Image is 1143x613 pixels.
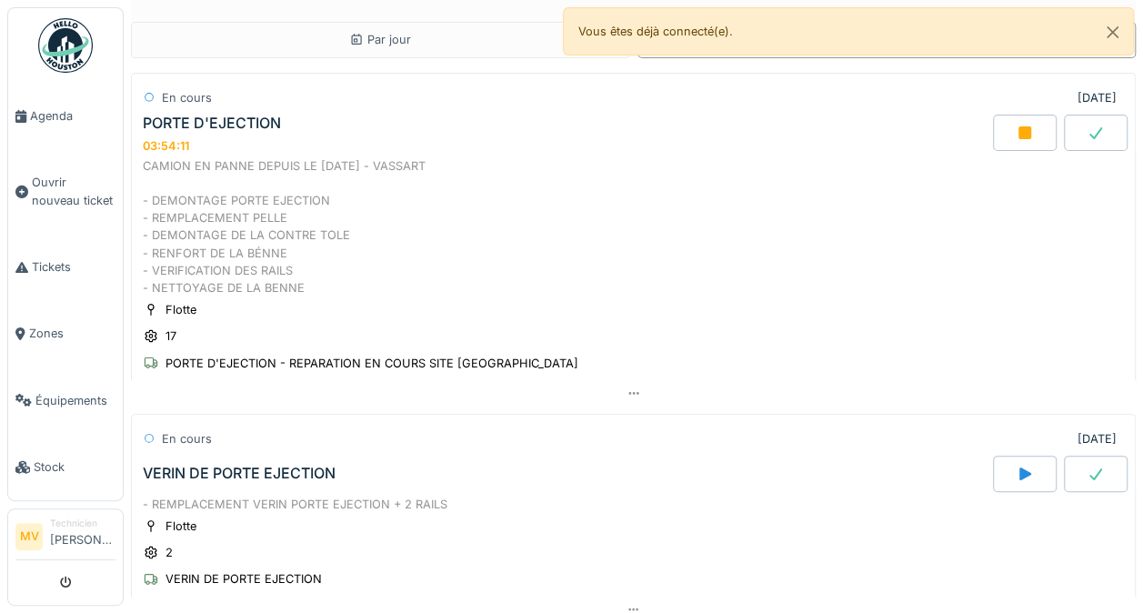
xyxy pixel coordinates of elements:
[349,31,411,48] div: Par jour
[8,234,123,300] a: Tickets
[563,7,1135,55] div: Vous êtes déjà connecté(e).
[32,258,115,276] span: Tickets
[162,89,212,106] div: En cours
[32,174,115,208] span: Ouvrir nouveau ticket
[8,300,123,367] a: Zones
[143,496,1124,513] div: - REMPLACEMENT VERIN PORTE EJECTION + 2 RAILS
[1078,89,1117,106] div: [DATE]
[165,355,578,372] div: PORTE D'EJECTION - REPARATION EN COURS SITE [GEOGRAPHIC_DATA]
[50,517,115,530] div: Technicien
[165,518,196,535] div: Flotte
[8,367,123,434] a: Équipements
[50,517,115,556] li: [PERSON_NAME]
[35,392,115,409] span: Équipements
[1078,430,1117,447] div: [DATE]
[143,157,1124,297] div: CAMION EN PANNE DEPUIS LE [DATE] - VASSART - DEMONTAGE PORTE EJECTION - REMPLACEMENT PELLE - DEMO...
[162,430,212,447] div: En cours
[34,458,115,476] span: Stock
[29,325,115,342] span: Zones
[15,517,115,560] a: MV Technicien[PERSON_NAME]
[38,18,93,73] img: Badge_color-CXgf-gQk.svg
[15,523,43,550] li: MV
[165,301,196,318] div: Flotte
[30,107,115,125] span: Agenda
[143,465,336,482] div: VERIN DE PORTE EJECTION
[8,83,123,149] a: Agenda
[143,139,189,153] div: 03:54:11
[165,570,322,588] div: VERIN DE PORTE EJECTION
[165,544,173,561] div: 2
[165,327,176,345] div: 17
[1092,8,1133,56] button: Close
[8,149,123,234] a: Ouvrir nouveau ticket
[143,115,281,132] div: PORTE D'EJECTION
[8,434,123,500] a: Stock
